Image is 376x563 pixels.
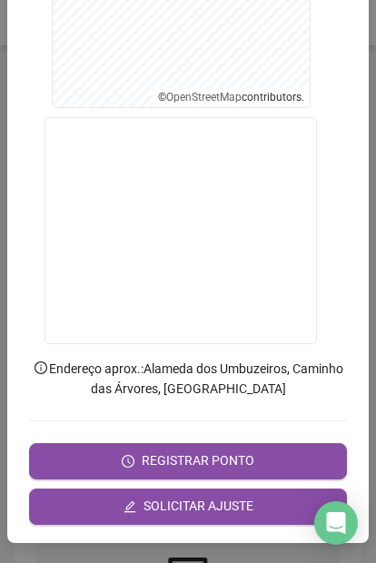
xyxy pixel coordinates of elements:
span: info-circle [33,360,49,376]
span: REGISTRAR PONTO [142,451,254,470]
li: © contributors. [158,91,304,104]
button: REGISTRAR PONTO [29,443,347,479]
span: edit [124,500,136,513]
a: OpenStreetMap [166,91,242,104]
span: SOLICITAR AJUSTE [143,497,253,516]
span: clock-circle [122,455,134,468]
div: Open Intercom Messenger [314,501,358,545]
button: editSOLICITAR AJUSTE [29,489,347,525]
p: Endereço aprox. : Alameda dos Umbuzeiros, Caminho das Árvores, [GEOGRAPHIC_DATA] [29,359,347,399]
